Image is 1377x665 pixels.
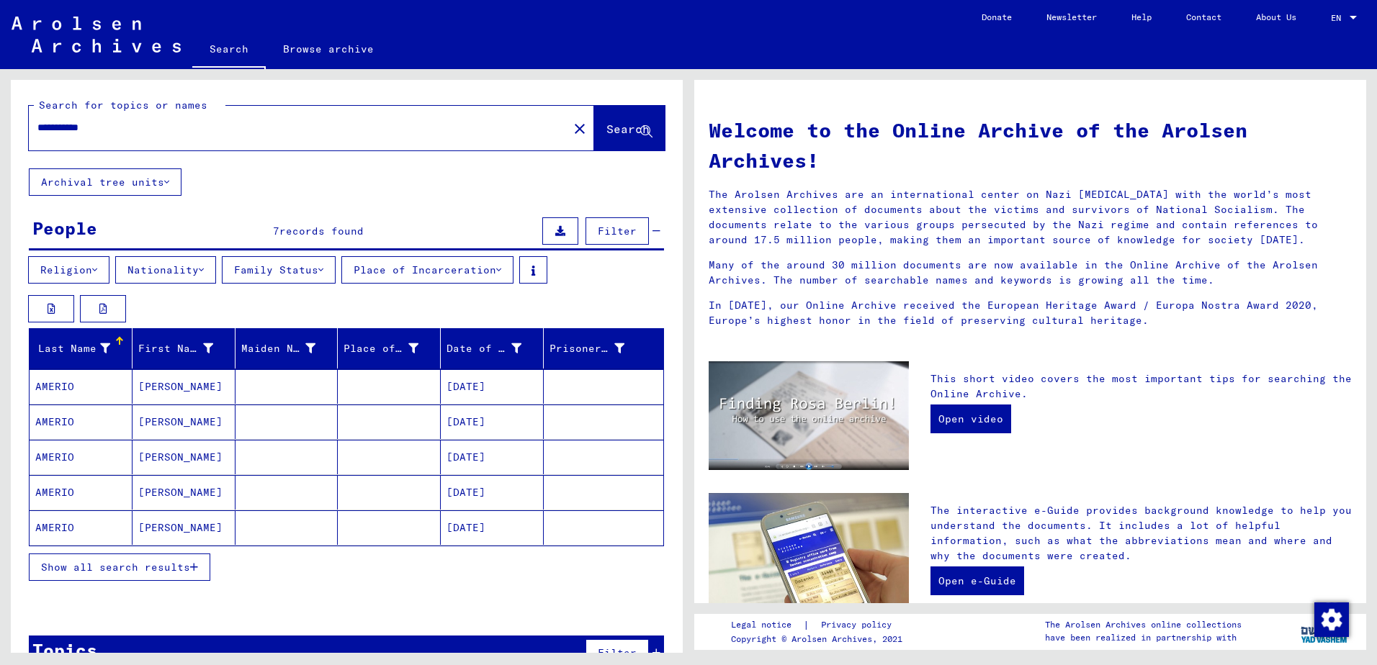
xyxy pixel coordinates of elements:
div: First Name [138,337,235,360]
span: Search [606,122,650,136]
button: Filter [586,217,649,245]
button: Show all search results [29,553,210,581]
span: EN [1331,13,1347,23]
img: video.jpg [709,361,909,470]
mat-header-cell: Date of Birth [441,328,544,368]
div: Last Name [35,337,132,360]
mat-header-cell: First Name [133,328,236,368]
mat-header-cell: Maiden Name [236,328,338,368]
div: Topics [32,637,97,663]
img: yv_logo.png [1298,613,1352,649]
button: Nationality [115,256,216,284]
button: Search [594,106,665,150]
a: Open e-Guide [930,566,1024,595]
p: The Arolsen Archives online collections [1045,618,1242,631]
button: Family Status [222,256,336,284]
span: Filter [598,225,637,237]
span: 7 [273,225,279,237]
span: Show all search results [41,561,190,574]
mat-header-cell: Prisoner # [544,328,663,368]
mat-cell: [PERSON_NAME] [133,404,236,439]
a: Legal notice [731,617,803,633]
mat-cell: AMERIO [30,510,133,545]
div: Prisoner # [550,341,624,356]
div: Date of Birth [447,337,543,360]
div: First Name [138,341,213,356]
mat-cell: AMERIO [30,369,133,404]
div: Date of Birth [447,341,521,356]
mat-cell: [DATE] [441,440,544,474]
img: eguide.jpg [709,493,909,626]
button: Clear [565,114,594,142]
mat-cell: [PERSON_NAME] [133,369,236,404]
mat-header-cell: Place of Birth [338,328,441,368]
img: Change consent [1314,602,1349,637]
mat-cell: AMERIO [30,475,133,510]
div: Last Name [35,341,110,356]
span: records found [279,225,364,237]
button: Religion [28,256,109,284]
mat-cell: [PERSON_NAME] [133,510,236,545]
mat-cell: [PERSON_NAME] [133,440,236,474]
mat-label: Search for topics or names [39,99,207,112]
mat-cell: [DATE] [441,510,544,545]
div: Maiden Name [241,341,316,356]
mat-cell: [DATE] [441,369,544,404]
mat-header-cell: Last Name [30,328,133,368]
p: The Arolsen Archives are an international center on Nazi [MEDICAL_DATA] with the world’s most ext... [709,187,1352,248]
mat-cell: AMERIO [30,440,133,474]
div: People [32,215,97,241]
a: Privacy policy [809,617,909,633]
mat-cell: AMERIO [30,404,133,439]
div: Maiden Name [241,337,338,360]
span: Filter [598,646,637,659]
p: In [DATE], our Online Archive received the European Heritage Award / Europa Nostra Award 2020, Eu... [709,298,1352,328]
div: | [731,617,909,633]
mat-cell: [DATE] [441,404,544,439]
h1: Welcome to the Online Archive of the Arolsen Archives! [709,115,1352,176]
mat-icon: close [571,120,588,137]
p: Copyright © Arolsen Archives, 2021 [731,633,909,646]
button: Archival tree units [29,168,181,196]
a: Search [192,32,266,69]
mat-cell: [PERSON_NAME] [133,475,236,510]
p: have been realized in partnership with [1045,631,1242,644]
a: Open video [930,404,1011,433]
img: Arolsen_neg.svg [12,17,181,53]
button: Place of Incarceration [341,256,513,284]
div: Place of Birth [344,337,440,360]
a: Browse archive [266,32,391,66]
div: Prisoner # [550,337,646,360]
div: Place of Birth [344,341,418,356]
p: This short video covers the most important tips for searching the Online Archive. [930,371,1352,402]
mat-cell: [DATE] [441,475,544,510]
p: The interactive e-Guide provides background knowledge to help you understand the documents. It in... [930,503,1352,564]
p: Many of the around 30 million documents are now available in the Online Archive of the Arolsen Ar... [709,258,1352,288]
